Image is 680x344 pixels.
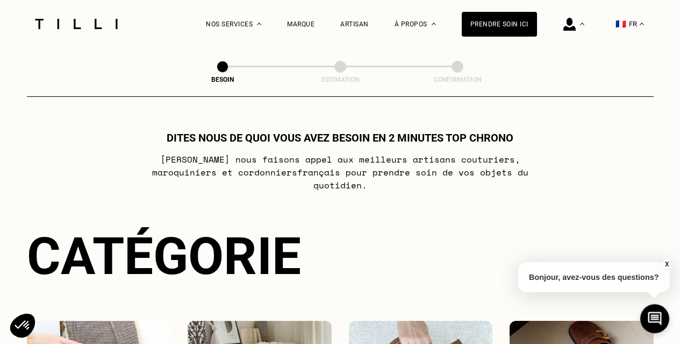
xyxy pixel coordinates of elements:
div: Estimation [287,76,394,83]
img: Menu déroulant [580,23,584,25]
img: menu déroulant [640,23,644,25]
p: [PERSON_NAME] nous faisons appel aux meilleurs artisans couturiers , maroquiniers et cordonniers ... [127,153,553,192]
a: Marque [287,20,314,28]
span: 🇫🇷 [615,19,626,29]
img: Logo du service de couturière Tilli [31,19,121,29]
img: Menu déroulant [257,23,261,25]
img: Menu déroulant à propos [432,23,436,25]
img: icône connexion [563,18,576,31]
h1: Dites nous de quoi vous avez besoin en 2 minutes top chrono [167,131,513,144]
div: Catégorie [27,226,654,286]
div: Besoin [169,76,276,83]
p: Bonjour, avez-vous des questions? [518,262,670,292]
button: X [661,258,672,270]
a: Artisan [340,20,369,28]
a: Prendre soin ici [462,12,537,37]
div: Confirmation [404,76,511,83]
